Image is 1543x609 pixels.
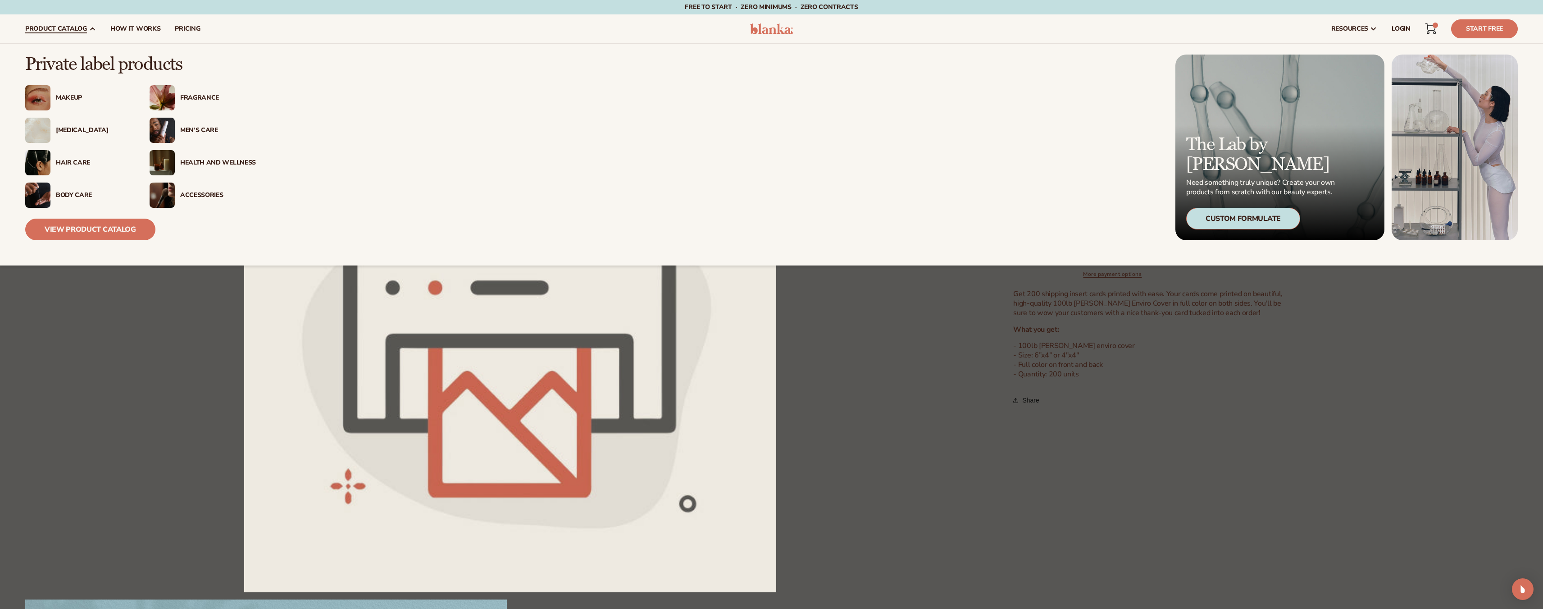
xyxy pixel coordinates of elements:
[150,118,175,143] img: Male holding moisturizer bottle.
[180,127,256,134] div: Men’s Care
[25,25,87,32] span: product catalog
[150,183,175,208] img: Female with makeup brush.
[1451,19,1518,38] a: Start Free
[1186,178,1338,197] p: Need something truly unique? Create your own products from scratch with our beauty experts.
[150,183,256,208] a: Female with makeup brush. Accessories
[1186,135,1338,174] p: The Lab by [PERSON_NAME]
[150,150,175,175] img: Candles and incense on table.
[103,14,168,43] a: How It Works
[1186,208,1300,229] div: Custom Formulate
[1013,390,1042,410] button: Share
[25,150,50,175] img: Female hair pulled back with clips.
[180,159,256,167] div: Health And Wellness
[150,85,256,110] a: Pink blooming flower. Fragrance
[150,150,256,175] a: Candles and incense on table. Health And Wellness
[25,85,50,110] img: Female with glitter eye makeup.
[150,118,256,143] a: Male holding moisturizer bottle. Men’s Care
[18,14,103,43] a: product catalog
[56,127,132,134] div: [MEDICAL_DATA]
[25,219,155,240] a: View Product Catalog
[150,85,175,110] img: Pink blooming flower.
[1392,25,1411,32] span: LOGIN
[1324,14,1384,43] a: resources
[1013,325,1059,334] strong: What you get:
[750,23,793,34] img: logo
[25,183,132,208] a: Male hand applying moisturizer. Body Care
[180,192,256,199] div: Accessories
[180,94,256,102] div: Fragrance
[25,150,132,175] a: Female hair pulled back with clips. Hair Care
[1013,270,1211,278] a: More payment options
[168,14,207,43] a: pricing
[56,94,132,102] div: Makeup
[56,159,132,167] div: Hair Care
[110,25,161,32] span: How It Works
[25,118,50,143] img: Cream moisturizer swatch.
[25,55,256,74] p: Private label products
[1013,289,1284,317] p: Get 200 shipping insert cards printed with ease. Your cards come printed on beautiful, high-quali...
[1512,578,1534,600] div: Open Intercom Messenger
[175,25,200,32] span: pricing
[1384,14,1418,43] a: LOGIN
[25,183,50,208] img: Male hand applying moisturizer.
[25,85,132,110] a: Female with glitter eye makeup. Makeup
[25,118,132,143] a: Cream moisturizer swatch. [MEDICAL_DATA]
[1013,341,1284,379] p: - 100lb [PERSON_NAME] enviro cover - Size: 6”x4” or 4"x4" - Full color on front and back - Quanti...
[1175,55,1384,240] a: Microscopic product formula. The Lab by [PERSON_NAME] Need something truly unique? Create your ow...
[685,3,858,11] span: Free to start · ZERO minimums · ZERO contracts
[1392,55,1518,240] img: Female in lab with equipment.
[56,192,132,199] div: Body Care
[1331,25,1368,32] span: resources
